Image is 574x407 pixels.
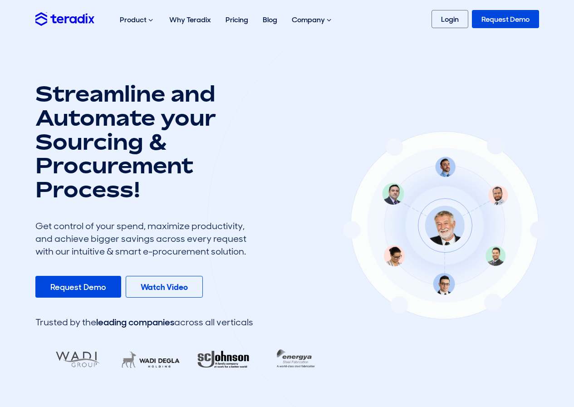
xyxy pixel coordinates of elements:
a: Blog [255,5,285,34]
a: Request Demo [35,276,121,298]
div: Trusted by the across all verticals [35,316,253,329]
img: RA [186,345,260,374]
span: leading companies [96,316,174,328]
a: Pricing [218,5,255,34]
div: Product [113,5,162,34]
b: Watch Video [141,282,188,293]
a: Request Demo [472,10,539,28]
div: Company [285,5,340,34]
img: Teradix logo [35,12,94,25]
div: Get control of your spend, maximize productivity, and achieve bigger savings across every request... [35,220,253,258]
a: Watch Video [126,276,203,298]
img: LifeMakers [114,345,187,374]
h1: Streamline and Automate your Sourcing & Procurement Process! [35,82,253,201]
a: Why Teradix [162,5,218,34]
a: Login [432,10,468,28]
